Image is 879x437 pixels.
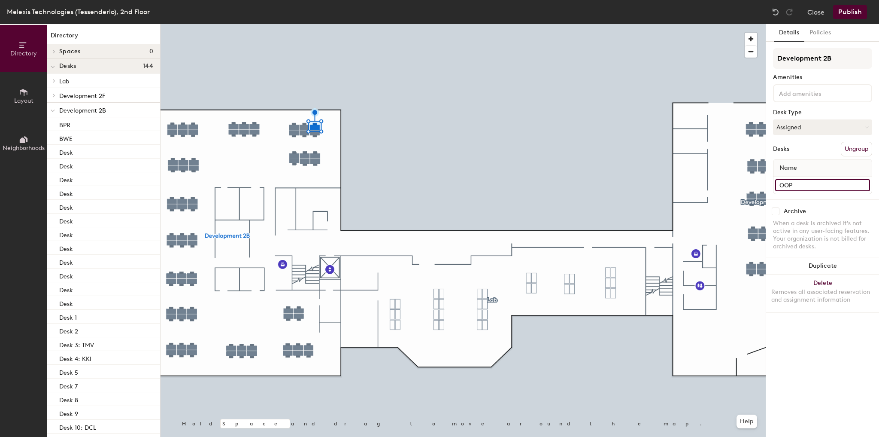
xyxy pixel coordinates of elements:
span: Directory [10,50,37,57]
div: Archive [784,208,806,215]
p: Desk 5 [59,367,78,376]
p: Desk [59,298,73,308]
button: DeleteRemoves all associated reservation and assignment information [766,275,879,312]
p: Desk 2 [59,325,78,335]
p: BPR [59,119,70,129]
div: When a desk is archived it's not active in any user-facing features. Your organization is not bil... [773,220,872,251]
p: Desk [59,174,73,184]
span: Development 2F [59,92,105,100]
p: Desk [59,160,73,170]
button: Help [737,415,757,428]
button: Ungroup [841,142,872,156]
p: Desk [59,215,73,225]
span: Lab [59,78,69,85]
button: Close [807,5,824,19]
p: Desk 10: DCL [59,422,96,431]
p: Desk [59,202,73,211]
div: Amenities [773,74,872,81]
p: Desk 1 [59,312,77,321]
div: Desks [773,146,789,153]
span: Neighborhoods [3,144,45,152]
p: Desk 8 [59,394,78,404]
p: Desk 7 [59,380,78,390]
button: Policies [804,24,836,42]
p: Desk [59,147,73,156]
span: Development 2B [59,107,106,114]
p: BWE [59,133,73,143]
div: Desk Type [773,109,872,116]
h1: Directory [47,31,160,44]
span: 144 [143,63,153,70]
span: Spaces [59,48,81,55]
p: Desk 9 [59,408,78,418]
p: Desk 3: TMV [59,339,94,349]
p: Desk 4: KKI [59,353,91,363]
button: Publish [833,5,867,19]
img: Redo [785,8,794,16]
input: Add amenities [777,88,855,98]
p: Desk [59,257,73,266]
button: Details [774,24,804,42]
p: Desk [59,284,73,294]
button: Duplicate [766,257,879,275]
p: Desk [59,270,73,280]
img: Undo [771,8,780,16]
p: Desk [59,243,73,253]
div: Removes all associated reservation and assignment information [771,288,874,304]
div: Melexis Technologies (Tessenderlo), 2nd Floor [7,6,150,17]
p: Desk [59,188,73,198]
input: Unnamed desk [775,179,870,191]
span: Desks [59,63,76,70]
span: Layout [14,97,33,104]
span: Name [775,160,801,176]
button: Assigned [773,119,872,135]
span: 0 [149,48,153,55]
p: Desk [59,229,73,239]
